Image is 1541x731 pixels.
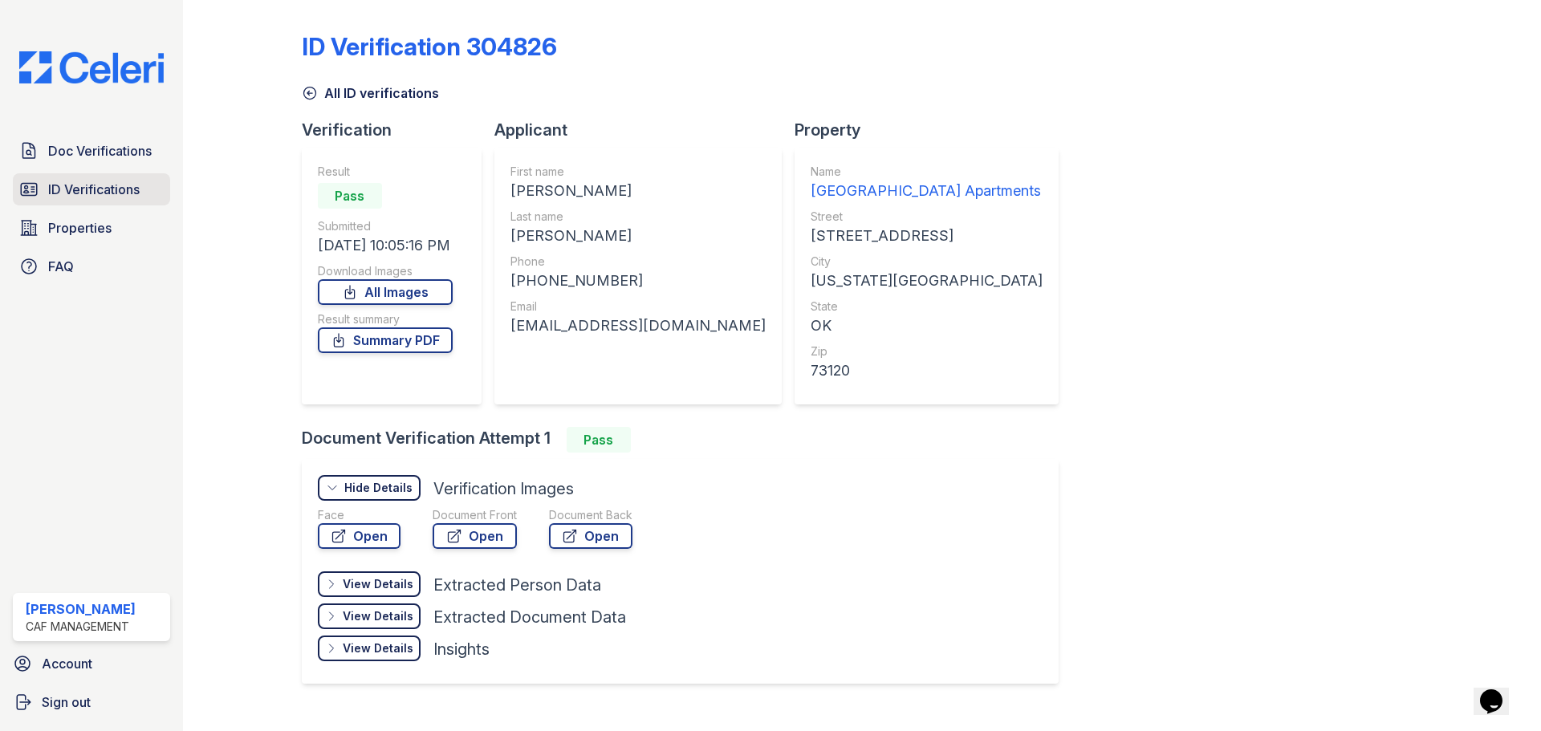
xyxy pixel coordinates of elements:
[510,209,766,225] div: Last name
[6,51,177,83] img: CE_Logo_Blue-a8612792a0a2168367f1c8372b55b34899dd931a85d93a1a3d3e32e68fde9ad4.png
[510,298,766,315] div: Email
[494,119,795,141] div: Applicant
[811,180,1043,202] div: [GEOGRAPHIC_DATA] Apartments
[318,523,400,549] a: Open
[811,270,1043,292] div: [US_STATE][GEOGRAPHIC_DATA]
[433,574,601,596] div: Extracted Person Data
[42,654,92,673] span: Account
[510,164,766,180] div: First name
[48,257,74,276] span: FAQ
[1474,667,1525,715] iframe: chat widget
[549,523,632,549] a: Open
[318,507,400,523] div: Face
[318,327,453,353] a: Summary PDF
[510,180,766,202] div: [PERSON_NAME]
[811,209,1043,225] div: Street
[26,619,136,635] div: CAF Management
[433,523,517,549] a: Open
[343,640,413,656] div: View Details
[811,225,1043,247] div: [STREET_ADDRESS]
[318,218,453,234] div: Submitted
[318,263,453,279] div: Download Images
[13,212,170,244] a: Properties
[344,480,413,496] div: Hide Details
[510,270,766,292] div: [PHONE_NUMBER]
[433,638,490,660] div: Insights
[567,427,631,453] div: Pass
[302,83,439,103] a: All ID verifications
[6,686,177,718] a: Sign out
[343,608,413,624] div: View Details
[811,359,1043,382] div: 73120
[795,119,1071,141] div: Property
[42,692,91,712] span: Sign out
[302,32,557,61] div: ID Verification 304826
[302,427,1071,453] div: Document Verification Attempt 1
[13,173,170,205] a: ID Verifications
[433,606,626,628] div: Extracted Document Data
[343,576,413,592] div: View Details
[318,183,382,209] div: Pass
[13,135,170,167] a: Doc Verifications
[318,164,453,180] div: Result
[26,599,136,619] div: [PERSON_NAME]
[318,279,453,305] a: All Images
[48,180,140,199] span: ID Verifications
[811,164,1043,180] div: Name
[811,343,1043,359] div: Zip
[510,315,766,337] div: [EMAIL_ADDRESS][DOMAIN_NAME]
[510,254,766,270] div: Phone
[6,648,177,680] a: Account
[48,141,152,160] span: Doc Verifications
[318,234,453,257] div: [DATE] 10:05:16 PM
[811,254,1043,270] div: City
[13,250,170,282] a: FAQ
[433,507,517,523] div: Document Front
[811,315,1043,337] div: OK
[48,218,112,238] span: Properties
[433,477,574,500] div: Verification Images
[811,164,1043,202] a: Name [GEOGRAPHIC_DATA] Apartments
[302,119,494,141] div: Verification
[318,311,453,327] div: Result summary
[549,507,632,523] div: Document Back
[510,225,766,247] div: [PERSON_NAME]
[811,298,1043,315] div: State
